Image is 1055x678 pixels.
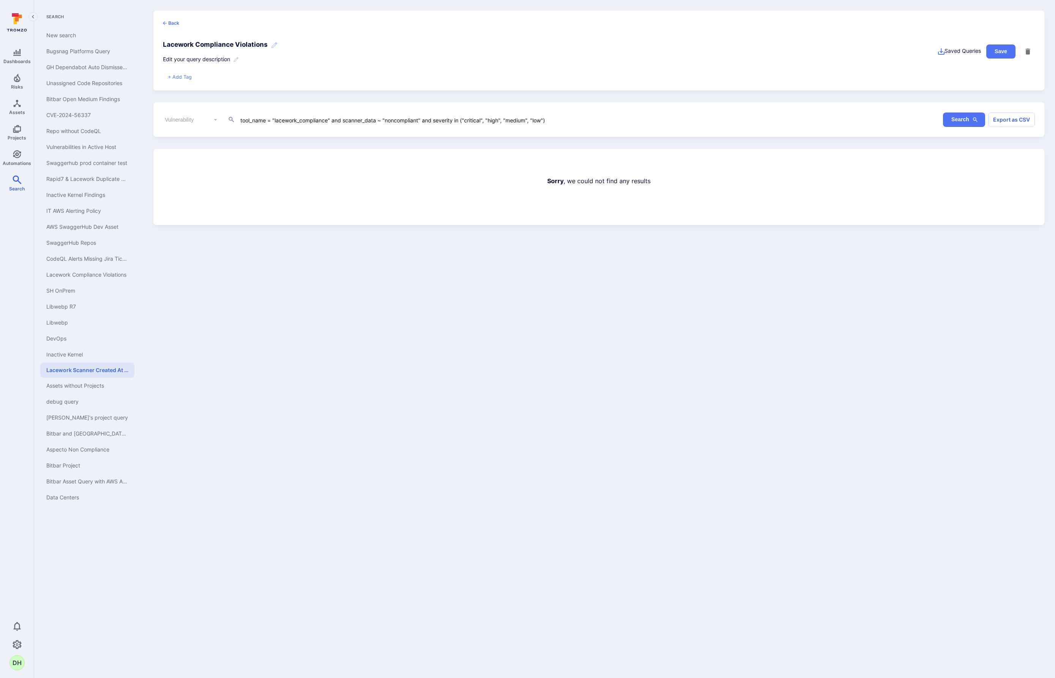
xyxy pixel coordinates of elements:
[40,394,134,410] a: debug query
[9,186,25,192] span: Search
[9,655,25,670] div: Daniel Harvey
[986,44,1016,59] button: Save
[40,235,134,251] a: SwaggerHub Repos
[938,48,981,54] a: Saved Queries
[40,107,134,123] a: CVE-2024-56337
[40,155,134,171] a: Swaggerhub prod container test
[8,135,26,141] span: Projects
[40,283,134,299] a: SH OnPrem
[9,655,25,670] button: DH
[40,426,134,442] a: Bitbar and Santa Clara
[163,20,179,26] button: Back
[547,177,564,185] strong: Sorry
[40,203,134,219] a: IT AWS Alerting Policy
[547,175,651,187] p: , we could not find any results
[40,171,134,187] a: Rapid7 & Lacework Duplicate Example
[40,43,134,59] a: Bugsnag Platforms Query
[11,84,23,90] span: Risks
[40,139,134,155] a: Vulnerabilities in Active Host
[40,331,134,347] a: DevOps
[9,109,25,115] span: Assets
[40,378,134,394] a: Assets without Projects
[163,40,278,50] h3: Lacework Compliance Violations
[40,410,134,426] a: Daniel's project query
[40,251,134,267] a: CodeQL Alerts Missing Jira Tickets
[40,267,134,283] a: Lacework Compliance Violations
[40,27,134,43] a: New search
[40,91,134,107] a: Bitbar Open Medium Findings
[168,74,192,81] button: + Add Tag
[40,123,134,139] a: Repo without CodeQL
[163,116,207,123] input: Select basic entity
[3,160,31,166] span: Automations
[40,187,134,203] a: Inactive Kernel Findings
[40,347,134,363] a: Inactive Kernel
[40,442,134,458] a: Aspecto Non Compliance
[40,458,134,474] a: Bitbar Project
[40,363,134,378] a: Lacework Scanner Created At Issue
[40,474,134,489] a: Bitbar Asset Query with AWS Account
[30,14,36,20] i: Collapse navigation menu
[40,59,134,75] a: GH Dependabot Auto Dismissed Findings
[943,112,985,127] button: Search
[240,116,773,124] textarea: tool_name = "lacework_compliance" and scanner_data ~ "noncompliant" and severity in ("critical", ...
[3,59,31,64] span: Dashboards
[40,315,134,331] a: Libwebp
[40,299,134,315] a: Libwebp R7
[40,219,134,235] a: AWS SwaggerHub Dev Asset
[40,489,134,505] a: Data Centers
[163,55,278,63] p: Edit your query description
[988,112,1035,127] button: Export as CSV
[40,75,134,91] a: Unassigned Code Repositories
[40,14,134,20] span: Search
[28,12,38,21] button: Collapse navigation menu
